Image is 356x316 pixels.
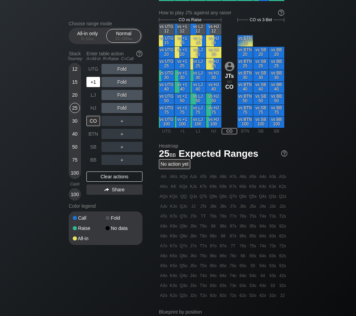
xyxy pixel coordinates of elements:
[198,211,208,221] div: TT
[208,261,218,271] div: 95o
[190,116,206,128] div: vs LJ 100
[175,82,190,93] div: vs +1 40
[237,105,253,116] div: vs BTN 75
[268,291,277,300] div: 32o
[169,151,176,158] span: bb
[70,116,80,126] div: 30
[73,236,106,241] div: All-in
[253,82,269,93] div: vs SB 40
[159,291,168,300] div: A2o
[198,251,208,261] div: T6o
[86,64,100,74] div: UTG
[179,251,188,261] div: Q6o
[225,61,234,71] img: icon-avatar.b40e07d9.svg
[175,128,190,134] div: +1
[268,192,277,201] div: Q3s
[258,271,268,280] div: 44
[238,281,248,290] div: 63o
[228,291,238,300] div: 72o
[169,241,178,251] div: K7o
[268,231,277,241] div: 83s
[175,116,190,128] div: vs +1 100
[159,82,174,93] div: vs UTG 40
[179,291,188,300] div: Q2o
[268,251,277,261] div: 63s
[268,281,277,290] div: 33
[136,50,143,57] img: help.32db89a4.svg
[206,24,221,35] div: vs HJ 12
[269,93,284,105] div: vs BB 50
[222,128,237,134] div: CO
[189,182,198,191] div: KJs
[66,182,84,187] div: Cash
[206,93,221,105] div: vs HJ 50
[159,24,174,35] div: vs UTG 12
[70,77,80,87] div: 15
[222,61,237,90] div: on
[258,281,268,290] div: 43o
[218,202,228,211] div: J8s
[228,241,238,251] div: 77
[189,231,198,241] div: J8o
[86,56,142,61] div: A=All-in R=Raise C=Call
[248,182,258,191] div: K5s
[248,271,258,280] div: 54o
[258,251,268,261] div: 64s
[228,231,238,241] div: 87s
[90,36,94,41] span: bb
[70,129,80,139] div: 40
[237,58,253,70] div: vs BTN 25
[101,142,142,152] div: ＋
[86,90,100,100] div: LJ
[269,105,284,116] div: vs BB 75
[277,9,285,16] img: help.32db89a4.svg
[69,201,142,211] div: Color legend
[268,172,277,181] div: A3s
[258,291,268,300] div: 42o
[278,251,287,261] div: 62s
[189,241,198,251] div: J7o
[159,116,174,128] div: vs UTG 100
[169,271,178,280] div: K4o
[258,241,268,251] div: 74s
[208,231,218,241] div: 98o
[208,281,218,290] div: 93o
[206,128,221,134] div: HJ
[179,221,188,231] div: Q9o
[159,309,287,315] h2: Blueprint by position
[237,93,253,105] div: vs BTN 50
[159,261,168,271] div: A5o
[190,82,206,93] div: vs LJ 40
[169,261,178,271] div: K5o
[248,241,258,251] div: 75s
[208,221,218,231] div: 99
[237,70,253,81] div: vs BTN 30
[228,251,238,261] div: 76o
[101,77,142,87] div: Fold
[228,281,238,290] div: 73o
[198,182,208,191] div: KTs
[269,82,284,93] div: vs BB 40
[268,221,277,231] div: 93s
[258,261,268,271] div: 54s
[66,48,84,64] div: Stack
[280,150,288,157] img: help.32db89a4.svg
[106,226,138,231] div: No data
[278,231,287,241] div: 82s
[101,116,142,126] div: ＋
[198,241,208,251] div: T7o
[179,271,188,280] div: Q4o
[278,241,287,251] div: 72s
[238,172,248,181] div: A6s
[189,221,198,231] div: J9o
[179,211,188,221] div: QTo
[179,182,188,191] div: KQs
[104,188,109,192] img: share.864f2f62.svg
[237,128,253,134] div: BTN
[206,47,221,58] div: vs HJ 20
[179,241,188,251] div: Q7o
[269,128,284,134] div: BB
[189,251,198,261] div: J6o
[72,29,103,42] div: All-in only
[228,271,238,280] div: 74o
